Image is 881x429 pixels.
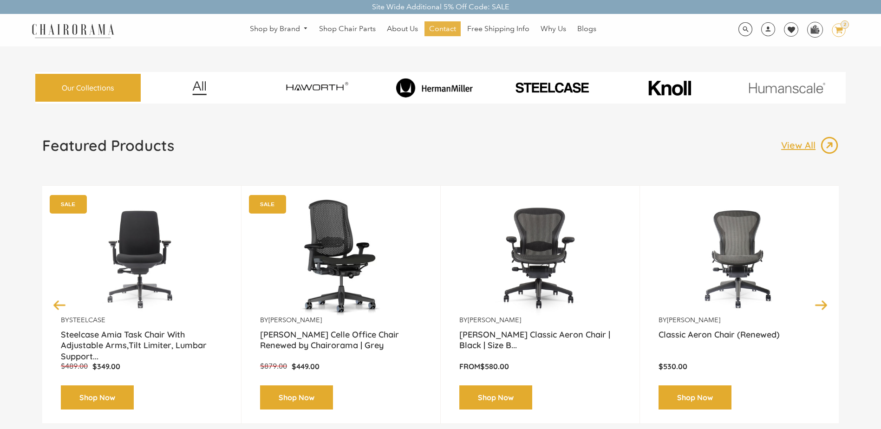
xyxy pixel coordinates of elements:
[820,136,839,155] img: image_13.png
[459,200,621,316] a: Herman Miller Classic Aeron Chair | Black | Size B (Renewed) - chairorama Herman Miller Classic A...
[61,316,222,325] p: by
[459,329,621,352] a: [PERSON_NAME] Classic Aeron Chair | Black | Size B...
[468,316,521,324] a: [PERSON_NAME]
[659,200,820,316] img: Classic Aeron Chair (Renewed) - chairorama
[459,362,621,371] p: From
[459,200,621,316] img: Herman Miller Classic Aeron Chair | Black | Size B (Renewed) - chairorama
[463,21,534,36] a: Free Shipping Info
[429,24,456,34] span: Contact
[730,82,843,94] img: image_11.png
[319,24,376,34] span: Shop Chair Parts
[577,24,596,34] span: Blogs
[541,24,566,34] span: Why Us
[42,136,174,155] h1: Featured Products
[808,22,822,36] img: WhatsApp_Image_2024-07-12_at_16.23.01.webp
[813,297,829,313] button: Next
[667,316,720,324] a: [PERSON_NAME]
[260,200,422,316] img: Herman Miller Celle Office Chair Renewed by Chairorama | Grey - chairorama
[659,329,820,352] a: Classic Aeron Chair (Renewed)
[69,316,105,324] a: Steelcase
[387,24,418,34] span: About Us
[159,21,687,39] nav: DesktopNavigation
[781,136,839,155] a: View All
[659,316,820,325] p: by
[260,201,274,207] text: SALE
[61,200,222,316] a: Amia Chair by chairorama.com Renewed Amia Chair chairorama.com
[480,362,509,371] span: $580.00
[378,78,491,97] img: image_8_173eb7e0-7579-41b4-bc8e-4ba0b8ba93e8.png
[42,136,174,162] a: Featured Products
[92,362,120,371] span: $349.00
[268,316,322,324] a: [PERSON_NAME]
[260,329,422,352] a: [PERSON_NAME] Celle Office Chair Renewed by Chairorama | Grey
[260,316,422,325] p: by
[659,385,731,410] a: Shop Now
[424,21,461,36] a: Contact
[459,385,532,410] a: Shop Now
[61,329,222,352] a: Steelcase Amia Task Chair With Adjustable Arms,Tilt Limiter, Lumbar Support...
[260,74,373,101] img: image_7_14f0750b-d084-457f-979a-a1ab9f6582c4.png
[627,79,711,97] img: image_10_1.png
[61,200,222,316] img: Amia Chair by chairorama.com
[52,297,68,313] button: Previous
[174,81,225,95] img: image_12.png
[781,139,820,151] p: View All
[35,74,141,102] a: Our Collections
[26,22,119,39] img: chairorama
[61,201,75,207] text: SALE
[382,21,423,36] a: About Us
[260,362,287,370] span: $879.00
[573,21,601,36] a: Blogs
[825,23,846,37] a: 2
[467,24,529,34] span: Free Shipping Info
[659,200,820,316] a: Classic Aeron Chair (Renewed) - chairorama Classic Aeron Chair (Renewed) - chairorama
[659,362,687,371] span: $530.00
[260,200,422,316] a: Herman Miller Celle Office Chair Renewed by Chairorama | Grey - chairorama Herman Miller Celle Of...
[841,20,849,29] div: 2
[536,21,571,36] a: Why Us
[61,362,88,370] span: $489.00
[314,21,380,36] a: Shop Chair Parts
[61,385,134,410] a: Shop Now
[459,316,621,325] p: by
[260,385,333,410] a: Shop Now
[292,362,320,371] span: $449.00
[245,22,313,36] a: Shop by Brand
[495,81,608,95] img: PHOTO-2024-07-09-00-53-10-removebg-preview.png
